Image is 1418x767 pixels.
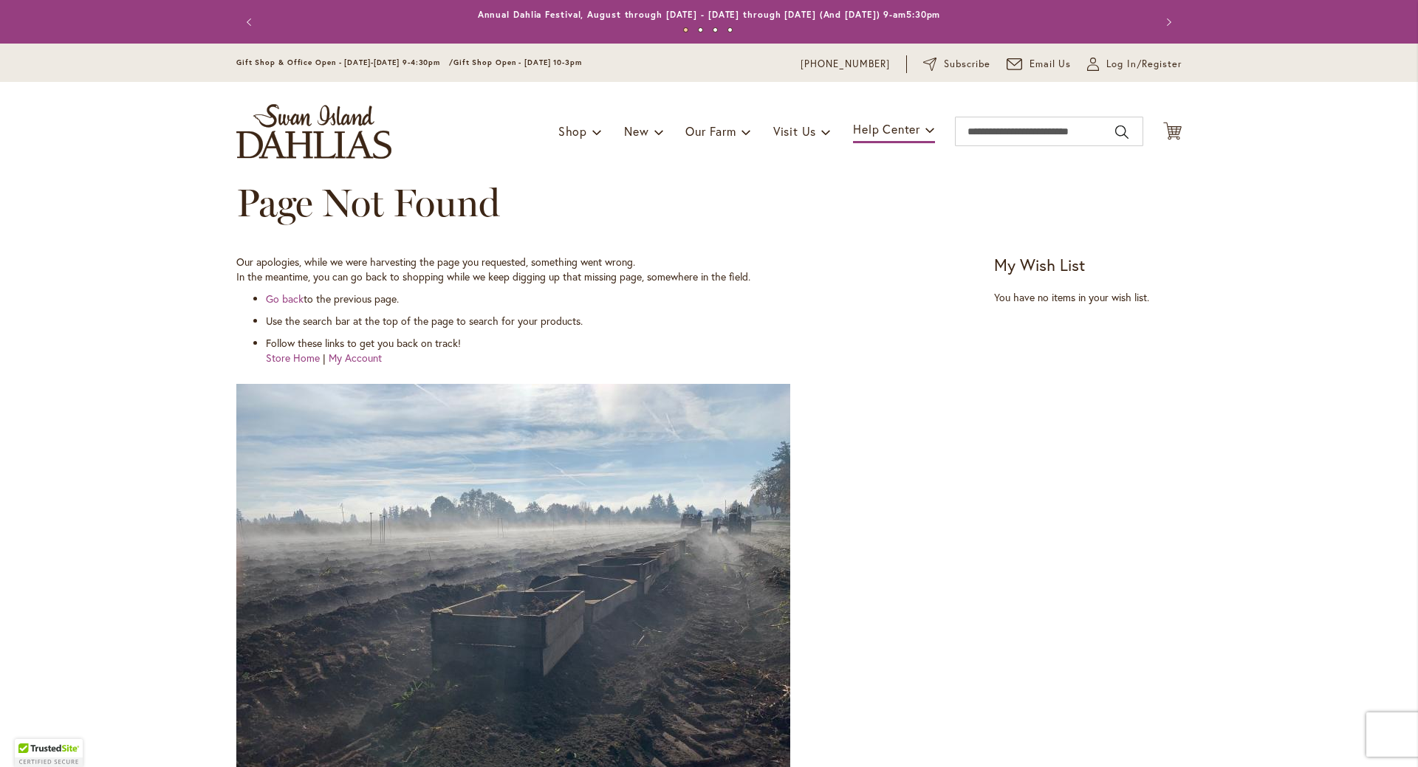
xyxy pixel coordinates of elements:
[11,715,52,756] iframe: Launch Accessibility Center
[853,121,920,137] span: Help Center
[923,57,990,72] a: Subscribe
[323,351,326,365] span: |
[558,123,587,139] span: Shop
[1087,57,1182,72] a: Log In/Register
[944,57,990,72] span: Subscribe
[1007,57,1072,72] a: Email Us
[1106,57,1182,72] span: Log In/Register
[236,58,453,67] span: Gift Shop & Office Open - [DATE]-[DATE] 9-4:30pm /
[698,27,703,32] button: 2 of 4
[236,7,266,37] button: Previous
[266,336,984,365] li: Follow these links to get you back on track!
[683,27,688,32] button: 1 of 4
[801,57,890,72] a: [PHONE_NUMBER]
[329,351,382,365] a: My Account
[1152,7,1182,37] button: Next
[994,254,1085,275] strong: My Wish List
[236,255,984,284] p: Our apologies, while we were harvesting the page you requested, something went wrong. In the mean...
[994,290,1182,305] div: You have no items in your wish list.
[236,104,391,159] a: store logo
[713,27,718,32] button: 3 of 4
[236,179,500,226] span: Page Not Found
[1030,57,1072,72] span: Email Us
[266,351,320,365] a: Store Home
[624,123,648,139] span: New
[478,9,941,20] a: Annual Dahlia Festival, August through [DATE] - [DATE] through [DATE] (And [DATE]) 9-am5:30pm
[266,292,984,306] li: to the previous page.
[727,27,733,32] button: 4 of 4
[773,123,816,139] span: Visit Us
[453,58,582,67] span: Gift Shop Open - [DATE] 10-3pm
[685,123,736,139] span: Our Farm
[266,292,304,306] a: Go back
[266,314,984,329] li: Use the search bar at the top of the page to search for your products.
